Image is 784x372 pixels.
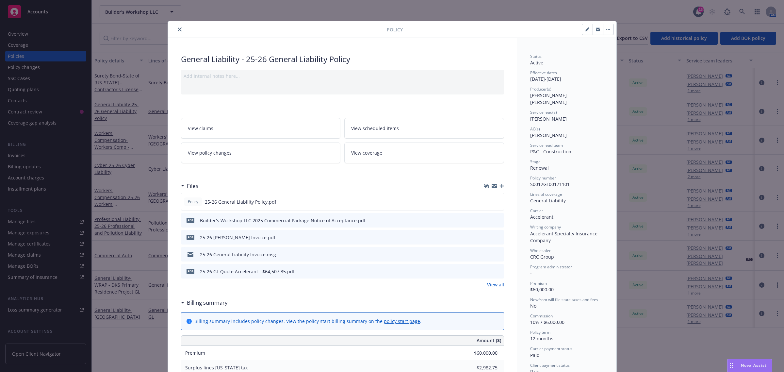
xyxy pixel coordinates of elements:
[496,234,501,241] button: preview file
[530,303,536,309] span: No
[344,143,504,163] a: View coverage
[530,159,541,164] span: Stage
[181,143,341,163] a: View policy changes
[387,26,403,33] span: Policy
[187,182,198,190] h3: Files
[530,224,561,230] span: Writing company
[530,346,572,351] span: Carrier payment status
[530,126,540,132] span: AC(s)
[200,268,295,275] div: 25-26 GL Quote Accelerant - $64,507.35.pdf
[530,175,556,181] span: Policy number
[485,234,490,241] button: download file
[530,54,542,59] span: Status
[344,118,504,139] a: View scheduled items
[530,254,554,260] span: CRC Group
[187,235,194,240] span: pdf
[351,125,399,132] span: View scheduled items
[530,59,543,66] span: Active
[200,251,276,258] div: 25-26 General Liability Invoice.msg
[530,352,540,358] span: Paid
[530,208,543,213] span: Carrier
[530,280,547,286] span: Premium
[530,148,571,155] span: P&C - Construction
[530,264,572,270] span: Program administrator
[727,359,772,372] button: Nova Assist
[187,269,194,274] span: pdf
[530,143,563,148] span: Service lead team
[530,248,551,253] span: Wholesaler
[530,86,551,92] span: Producer(s)
[477,337,501,344] span: Amount ($)
[187,199,200,205] span: Policy
[496,217,501,224] button: preview file
[530,297,598,302] span: Newfront will file state taxes and fees
[181,118,341,139] a: View claims
[530,319,564,325] span: 10% / $6,000.00
[485,198,490,205] button: download file
[485,217,490,224] button: download file
[530,92,568,105] span: [PERSON_NAME] [PERSON_NAME]
[181,182,198,190] div: Files
[530,313,553,319] span: Commission
[495,198,501,205] button: preview file
[485,251,490,258] button: download file
[530,110,557,115] span: Service lead(s)
[185,350,205,356] span: Premium
[530,70,603,82] div: [DATE] - [DATE]
[530,70,557,76] span: Effective dates
[496,251,501,258] button: preview file
[176,25,184,33] button: close
[530,132,567,138] span: [PERSON_NAME]
[194,318,421,325] div: Billing summary includes policy changes. View the policy start billing summary on the .
[530,197,566,204] span: General Liability
[205,198,276,205] span: 25-26 General Liability Policy.pdf
[185,364,248,371] span: Surplus lines [US_STATE] tax
[187,298,228,307] h3: Billing summary
[530,230,599,244] span: Accelerant Specialty Insurance Company
[487,281,504,288] a: View all
[181,298,228,307] div: Billing summary
[530,181,570,187] span: S0012GL00171101
[727,359,736,372] div: Drag to move
[530,165,549,171] span: Renewal
[530,214,553,220] span: Accelerant
[530,286,554,293] span: $60,000.00
[530,335,553,342] span: 12 months
[530,116,567,122] span: [PERSON_NAME]
[496,268,501,275] button: preview file
[187,218,194,223] span: pdf
[184,73,501,79] div: Add internal notes here...
[459,348,501,358] input: 0.00
[530,192,562,197] span: Lines of coverage
[741,363,767,368] span: Nova Assist
[188,149,232,156] span: View policy changes
[530,363,570,368] span: Client payment status
[485,268,490,275] button: download file
[200,234,275,241] div: 25-26 [PERSON_NAME] Invoice.pdf
[384,318,420,324] a: policy start page
[530,330,550,335] span: Policy term
[530,270,532,276] span: -
[200,217,366,224] div: Builder's Workshop LLC 2025 Commercial Package Notice of Acceptance.pdf
[351,149,382,156] span: View coverage
[181,54,504,65] div: General Liability - 25-26 General Liability Policy
[188,125,213,132] span: View claims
